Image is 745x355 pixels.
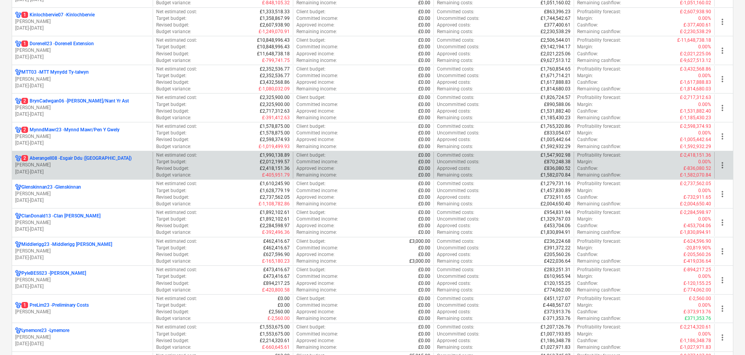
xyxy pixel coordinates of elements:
[718,304,727,313] span: more_vert
[680,28,711,35] p: £-2,230,538.29
[418,66,430,72] p: £0.00
[418,172,430,178] p: £0.00
[156,130,187,136] p: Target budget :
[260,72,290,79] p: £2,352,536.77
[15,133,150,140] p: [PERSON_NAME]
[21,184,81,191] p: Glenskinnan23 - Glenskinnan
[698,130,711,136] p: 0.00%
[577,123,621,130] p: Profitability forecast :
[577,108,598,115] p: Cashflow :
[15,104,150,111] p: [PERSON_NAME]
[418,194,430,201] p: £0.00
[718,132,727,141] span: more_vert
[260,123,290,130] p: £1,578,875.00
[577,194,598,201] p: Cashflow :
[15,197,150,204] p: [DATE] - [DATE]
[15,184,21,191] div: Project has multi currencies enabled
[577,86,621,92] p: Remaining cashflow :
[541,72,571,79] p: £1,671,714.21
[680,79,711,86] p: £-1,617,888.83
[15,277,150,283] p: [PERSON_NAME]
[21,127,120,133] p: MynndMawr23 - Mynnd Mawr/Pen Y Gwely
[680,123,711,130] p: £-2,598,374.93
[680,152,711,159] p: £-2,418,151.36
[15,226,150,233] p: [DATE] - [DATE]
[260,108,290,115] p: £2,717,312.63
[680,9,711,15] p: £-2,607,938.90
[296,136,335,143] p: Approved income :
[296,115,337,121] p: Remaining income :
[156,152,197,159] p: Net estimated cost :
[21,155,28,161] span: 2
[677,37,711,44] p: £-11,648,738.18
[257,51,290,57] p: £11,648,738.18
[698,101,711,108] p: 0.00%
[680,172,711,178] p: £-1,582,070.84
[680,180,711,187] p: £-2,737,562.05
[437,172,473,178] p: Remaining costs :
[577,28,621,35] p: Remaining cashflow :
[15,213,21,219] div: Project has multi currencies enabled
[577,51,598,57] p: Cashflow :
[437,79,471,86] p: Approved costs :
[418,51,430,57] p: £0.00
[296,28,337,35] p: Remaining income :
[156,115,191,121] p: Budget variance :
[260,187,290,194] p: £1,628,779.19
[718,247,727,256] span: more_vert
[577,187,593,194] p: Margin :
[15,12,21,18] div: Project has multi currencies enabled
[15,12,150,32] div: 1Kinlochbervie07 -Kinlochbervie[PERSON_NAME][DATE]-[DATE]
[21,41,94,47] p: Dorenell23 - Dorenell Extension
[418,187,430,194] p: £0.00
[260,22,290,28] p: £2,607,938.90
[21,327,69,334] p: Lynemore23 - Lynemore
[541,123,571,130] p: £1,765,320.86
[257,44,290,50] p: £10,848,996.43
[541,79,571,86] p: £1,617,888.83
[418,79,430,86] p: £0.00
[683,165,711,172] p: £-836,080.52
[296,94,326,101] p: Client budget :
[15,162,150,168] p: [PERSON_NAME]
[698,72,711,79] p: 0.00%
[683,22,711,28] p: £-377,400.61
[680,66,711,72] p: £-3,432,568.86
[156,108,189,115] p: Revised budget :
[718,189,727,199] span: more_vert
[544,194,571,201] p: £732,911.65
[296,72,338,79] p: Committed income :
[544,22,571,28] p: £377,400.61
[544,9,571,15] p: £863,396.23
[260,130,290,136] p: £1,578,875.00
[418,86,430,92] p: £0.00
[156,44,187,50] p: Target budget :
[541,86,571,92] p: £1,814,680.03
[418,9,430,15] p: £0.00
[15,334,150,341] p: [PERSON_NAME]
[15,219,150,226] p: [PERSON_NAME]
[156,15,187,22] p: Target budget :
[577,136,598,143] p: Cashflow :
[296,37,326,44] p: Client budget :
[15,98,150,118] div: 2BrynCadwgan06 -[PERSON_NAME]/Nant Yr Ast[PERSON_NAME][DATE]-[DATE]
[260,9,290,15] p: £1,333,518.33
[577,130,593,136] p: Margin :
[418,165,430,172] p: £0.00
[15,213,150,233] div: ClanDonald13 -Clan [PERSON_NAME][PERSON_NAME][DATE]-[DATE]
[437,143,473,150] p: Remaining costs :
[260,136,290,143] p: £2,598,374.93
[15,327,150,347] div: Lynemore23 -Lynemore[PERSON_NAME][DATE]-[DATE]
[437,101,479,108] p: Uncommitted costs :
[437,86,473,92] p: Remaining costs :
[15,241,150,261] div: Middlerigg23 -Middlerigg [PERSON_NAME][PERSON_NAME][DATE]-[DATE]
[260,194,290,201] p: £2,737,562.05
[418,37,430,44] p: £0.00
[156,165,189,172] p: Revised budget :
[156,37,197,44] p: Net estimated cost :
[15,169,150,175] p: [DATE] - [DATE]
[156,194,189,201] p: Revised budget :
[260,15,290,22] p: £1,358,867.99
[15,327,21,334] div: Project has multi currencies enabled
[156,9,197,15] p: Net estimated cost :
